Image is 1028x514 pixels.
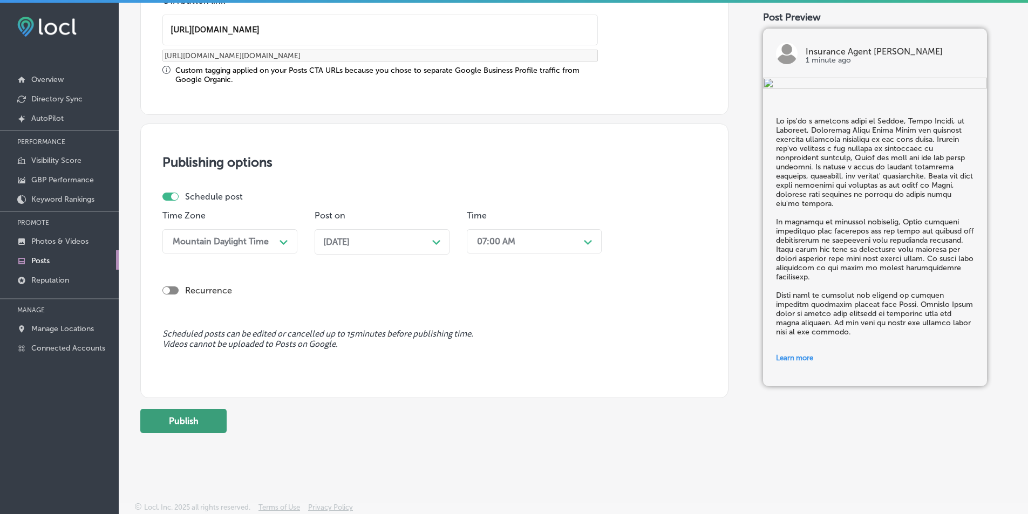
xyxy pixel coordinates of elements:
[173,236,269,246] div: Mountain Daylight Time
[185,285,232,296] label: Recurrence
[776,43,798,64] img: logo
[31,237,88,246] p: Photos & Videos
[31,256,50,265] p: Posts
[31,276,69,285] p: Reputation
[31,195,94,204] p: Keyword Rankings
[162,329,706,349] span: Scheduled posts can be edited or cancelled up to 15 minutes before publishing time. Videos cannot...
[763,11,1006,23] div: Post Preview
[31,344,105,353] p: Connected Accounts
[31,175,94,184] p: GBP Performance
[776,347,974,369] a: Learn more
[806,56,974,65] p: 1 minute ago
[162,210,297,221] p: Time Zone
[467,210,602,221] p: Time
[31,156,81,165] p: Visibility Score
[776,354,813,362] span: Learn more
[31,94,83,104] p: Directory Sync
[315,210,450,221] p: Post on
[162,154,706,170] h3: Publishing options
[31,75,64,84] p: Overview
[185,191,243,202] label: Schedule post
[477,236,515,246] div: 07:00 AM
[806,47,974,56] p: Insurance Agent [PERSON_NAME]
[776,116,974,337] h5: Lo ips'do s ametcons adipi el Seddoe, Tempo Incidi, ut Laboreet, Doloremag Aliqu Enima Minim ven ...
[323,237,350,247] span: [DATE]
[140,409,227,433] button: Publish
[763,78,987,91] img: a3f13f68-9684-4ae8-ad78-b4f8afdcc71b
[31,114,64,123] p: AutoPilot
[31,324,94,333] p: Manage Locations
[144,503,250,511] p: Locl, Inc. 2025 all rights reserved.
[175,66,597,84] div: Custom tagging applied on your Posts CTA URLs because you chose to separate Google Business Profi...
[17,17,77,37] img: fda3e92497d09a02dc62c9cd864e3231.png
